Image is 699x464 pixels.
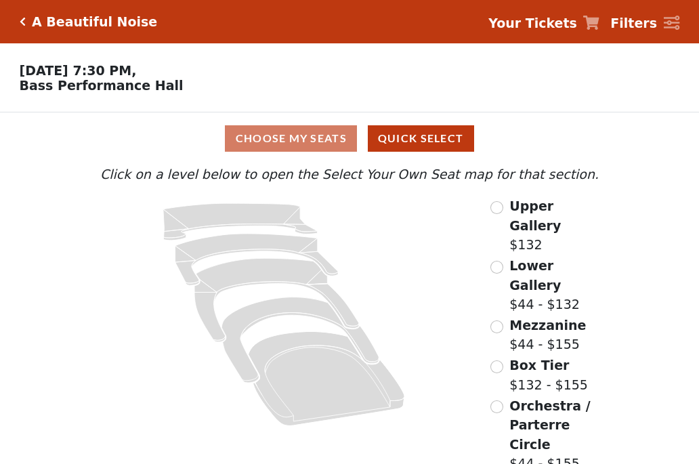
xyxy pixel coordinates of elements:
a: Filters [610,14,679,33]
path: Orchestra / Parterre Circle - Seats Available: 26 [249,332,405,426]
button: Quick Select [368,125,474,152]
path: Lower Gallery - Seats Available: 110 [175,234,339,285]
span: Lower Gallery [509,258,561,293]
span: Mezzanine [509,318,586,333]
a: Your Tickets [488,14,599,33]
h5: A Beautiful Noise [32,14,157,30]
a: Click here to go back to filters [20,17,26,26]
label: $132 - $155 [509,356,588,394]
span: Box Tier [509,358,569,373]
label: $44 - $155 [509,316,586,354]
span: Upper Gallery [509,198,561,233]
p: Click on a level below to open the Select Your Own Seat map for that section. [97,165,602,184]
strong: Your Tickets [488,16,577,30]
strong: Filters [610,16,657,30]
label: $44 - $132 [509,256,602,314]
path: Upper Gallery - Seats Available: 152 [163,203,318,240]
span: Orchestra / Parterre Circle [509,398,590,452]
label: $132 [509,196,602,255]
